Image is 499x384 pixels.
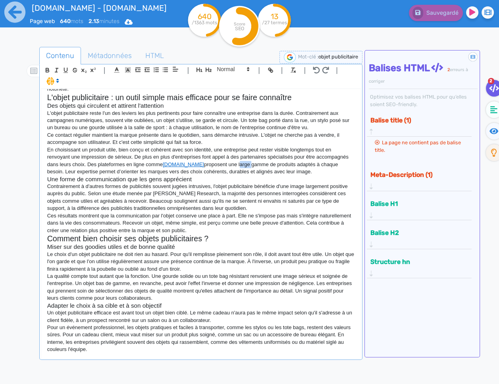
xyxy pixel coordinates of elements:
[89,18,119,25] span: minutes
[488,78,494,84] span: 2
[41,47,61,52] div: Domaine
[298,54,318,60] span: Mot-clé :
[81,47,139,65] a: Métadonnées
[318,54,358,60] span: objet publicitaire
[89,18,99,25] b: 2.13
[336,65,338,76] span: |
[170,64,181,74] span: Aligment
[187,65,189,76] span: |
[369,67,468,84] span: erreurs à corriger
[81,45,138,66] span: Métadonnées
[47,309,355,324] p: Un objet publicitaire efficace est avant tout un objet bien ciblé. Le même cadeau n'aura pas le m...
[47,324,355,353] p: Pour un événement professionnel, les objets pratiques et faciles à transporter, comme les stylos ...
[139,47,171,65] a: HTML
[99,47,121,52] div: Mots-clés
[21,21,90,27] div: Domaine: [DOMAIN_NAME]
[368,226,470,249] div: Balise H2
[47,251,355,273] p: Le choix d'un objet publicitaire ne doit rien au hasard. Pour qu'il remplisse pleinement son rôle...
[47,234,355,243] h2: Comment bien choisir ses objets publicitaires ?
[368,255,470,278] div: Structure hn
[30,2,179,14] input: title
[60,18,71,25] b: 640
[47,176,355,183] h3: Une forme de communication que les gens apprécient
[235,25,244,31] tspan: SEO
[368,114,465,127] button: Balise title (1)
[281,65,283,76] span: |
[304,65,306,76] span: |
[198,12,212,21] tspan: 640
[47,146,355,176] p: En choisissant un produit utile, bien conçu et cohérent avec son identité, une entreprise peut re...
[40,45,81,66] span: Contenu
[32,46,39,52] img: tab_domain_overview_orange.svg
[104,65,106,76] span: |
[369,62,478,85] h4: Balises HTML
[368,255,465,268] button: Structure hn
[47,243,355,250] h3: Miser sur des goodies utiles et de bonne qualité
[368,197,470,220] div: Balise H1
[47,302,355,309] h3: Adapter le choix à sa cible et à son objectif
[447,67,450,72] span: 2
[368,168,470,191] div: Meta-Description (1)
[368,197,465,210] button: Balise H1
[409,5,463,21] button: Sauvegardé
[47,132,355,146] p: Ce contact régulier maintient la marque présente dans le quotidien, sans démarche intrusive. L'ob...
[47,183,355,212] p: Contrairement à d'autres formes de publicités souvent jugées intrusives, l'objet publicitaire bén...
[375,140,461,153] span: La page ne contient pas de balise title.
[368,168,465,181] button: Meta-Description (1)
[284,52,296,62] img: google-serp-logo.png
[163,161,204,167] a: [DOMAIN_NAME]
[234,21,245,27] tspan: Score
[39,47,81,65] a: Contenu
[43,76,62,86] span: I.Assistant
[13,13,19,19] img: logo_orange.svg
[22,13,39,19] div: v 4.0.25
[271,12,278,21] tspan: 13
[192,20,217,25] tspan: /1363 mots
[47,212,355,234] p: Ces résultats montrent que la communication par l'objet conserve une place à part. Elle ne s'impo...
[47,102,355,109] h3: Des objets qui circulent et attirent l'attention
[30,18,55,25] span: Page web
[258,65,260,76] span: |
[426,10,459,16] span: Sauvegardé
[13,21,19,27] img: website_grey.svg
[47,110,355,132] p: L'objet publicitaire reste l'un des leviers les plus pertinents pour faire connaître une entrepri...
[60,18,83,25] span: mots
[368,114,470,136] div: Balise title (1)
[369,93,478,108] div: Optimisez vos balises HTML pour qu’elles soient SEO-friendly.
[90,46,96,52] img: tab_keywords_by_traffic_grey.svg
[47,273,355,302] p: La qualité compte tout autant que la fonction. Une gourde solide ou un tote bag résistant renvoie...
[139,45,170,66] span: HTML
[262,20,287,25] tspan: /27 termes
[368,226,465,239] button: Balise H2
[47,93,355,102] h2: L'objet publicitaire : un outil simple mais efficace pour se faire connaître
